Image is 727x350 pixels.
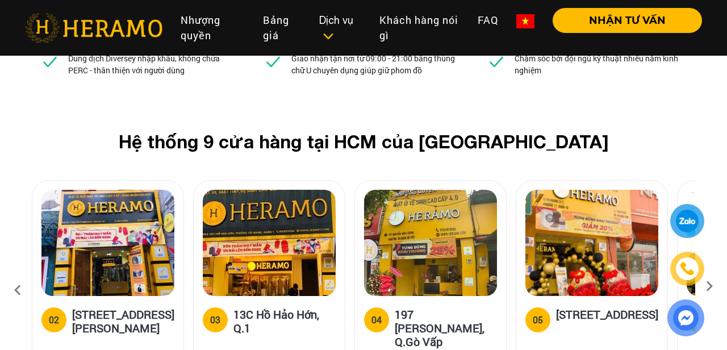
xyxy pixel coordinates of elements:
[41,52,59,70] img: checked.svg
[370,8,469,48] a: Khách hàng nói gì
[233,307,336,335] h5: 13C Hồ Hảo Hớn, Q.1
[556,307,658,330] h5: [STREET_ADDRESS]
[210,313,220,327] div: 03
[72,307,174,335] h5: [STREET_ADDRESS][PERSON_NAME]
[291,52,463,76] p: Giao nhận tận nơi từ 09:00 - 21:00 bằng thùng chữ U chuyên dụng giúp giữ phom đồ
[525,190,658,296] img: heramo-179b-duong-3-thang-2-phuong-11-quan-10
[371,313,382,327] div: 04
[553,8,702,33] button: NHẬN TƯ VẤN
[322,31,334,42] img: subToggleIcon
[319,13,361,43] div: Dịch vụ
[544,15,702,26] a: NHẬN TƯ VẤN
[41,190,174,296] img: heramo-18a-71-nguyen-thi-minh-khai-quan-1
[203,190,336,296] img: heramo-13c-ho-hao-hon-quan-1
[515,52,686,76] p: Chăm sóc bởi đội ngũ kỹ thuật nhiều năm kinh nghiệm
[264,52,282,70] img: checked.svg
[671,252,704,286] a: phone-icon
[516,14,534,28] img: vn-flag.png
[172,8,253,48] a: Nhượng quyền
[469,8,507,32] a: FAQ
[68,52,240,76] p: Dung dịch Diversey nhập khẩu, không chứa PERC - thân thiện với người dùng
[533,313,543,327] div: 05
[50,131,677,152] h2: Hệ thống 9 cửa hàng tại HCM của [GEOGRAPHIC_DATA]
[364,190,497,296] img: heramo-197-nguyen-van-luong
[254,8,311,48] a: Bảng giá
[487,52,505,70] img: checked.svg
[49,313,59,327] div: 02
[395,307,497,348] h5: 197 [PERSON_NAME], Q.Gò Vấp
[25,13,162,43] img: heramo-logo.png
[679,261,695,277] img: phone-icon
